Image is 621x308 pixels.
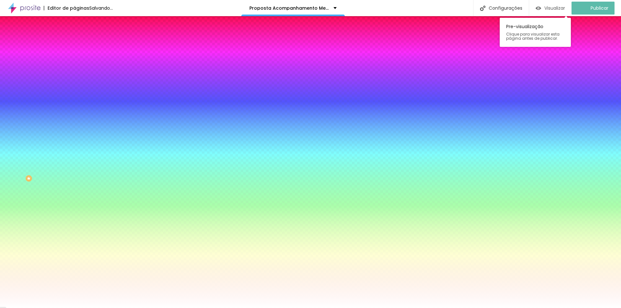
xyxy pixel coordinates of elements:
div: Pre-visualização [500,18,571,47]
span: Visualizar [544,5,565,11]
p: Proposta Acompanhamento Mensal [249,6,329,10]
span: Clique para visualizar esta página antes de publicar. [506,32,564,40]
button: Visualizar [529,2,572,15]
div: Editor de páginas [44,6,89,10]
span: Publicar [591,5,608,11]
img: view-1.svg [536,5,541,11]
button: Publicar [572,2,615,15]
div: Salvando... [89,6,113,10]
img: Icone [480,5,485,11]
